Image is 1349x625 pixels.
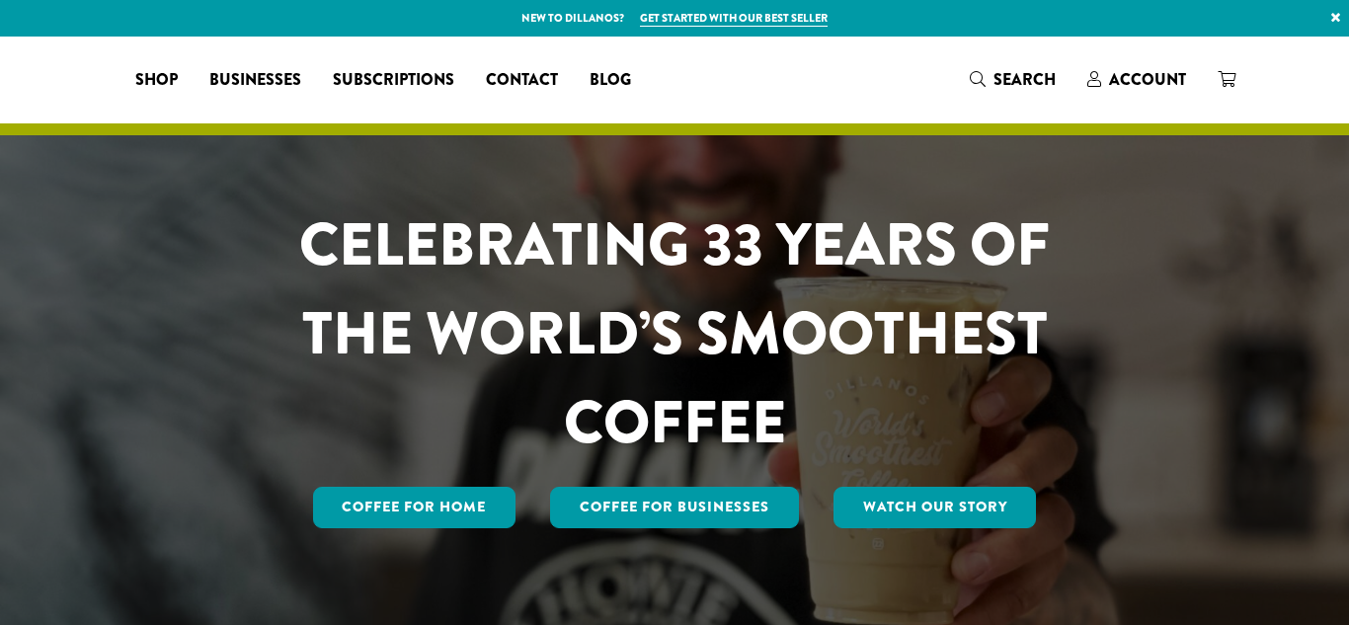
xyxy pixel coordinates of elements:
[833,487,1037,528] a: Watch Our Story
[241,200,1108,467] h1: CELEBRATING 33 YEARS OF THE WORLD’S SMOOTHEST COFFEE
[135,68,178,93] span: Shop
[550,487,799,528] a: Coffee For Businesses
[313,487,516,528] a: Coffee for Home
[1109,68,1186,91] span: Account
[333,68,454,93] span: Subscriptions
[954,63,1071,96] a: Search
[640,10,828,27] a: Get started with our best seller
[993,68,1056,91] span: Search
[486,68,558,93] span: Contact
[209,68,301,93] span: Businesses
[119,64,194,96] a: Shop
[590,68,631,93] span: Blog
